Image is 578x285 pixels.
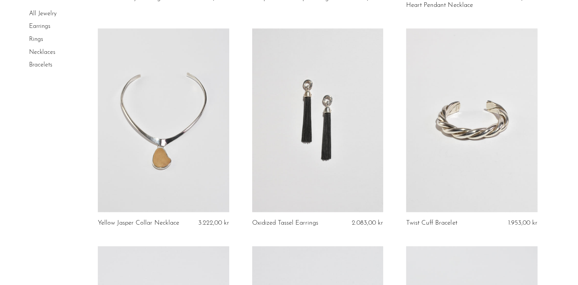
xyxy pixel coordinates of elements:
[29,62,52,68] a: Bracelets
[98,220,179,227] a: Yellow Jasper Collar Necklace
[508,220,538,226] span: 1.953,00 kr
[406,220,457,227] a: Twist Cuff Bracelet
[29,36,43,42] a: Rings
[29,24,50,30] a: Earrings
[29,49,55,55] a: Necklaces
[252,220,318,227] a: Oxidized Tassel Earrings
[198,220,229,226] span: 3.222,00 kr
[29,11,57,17] a: All Jewelry
[352,220,383,226] span: 2.083,00 kr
